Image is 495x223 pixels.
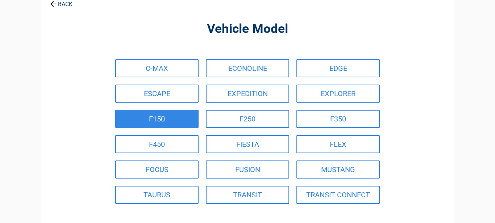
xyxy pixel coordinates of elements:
a: EDGE [296,59,380,77]
a: FOCUS [115,160,199,179]
a: TRANSIT [206,186,289,204]
a: TRANSIT CONNECT [296,186,380,204]
a: C-MAX [115,59,199,77]
h2: Vehicle Model [81,21,414,38]
a: F450 [115,135,199,153]
a: ESCAPE [115,85,199,103]
a: FUSION [206,160,289,179]
a: F250 [206,110,289,128]
a: F350 [296,110,380,128]
a: EXPEDITION [206,85,289,103]
a: FLEX [296,135,380,153]
a: ECONOLINE [206,59,289,77]
a: TAURUS [115,186,199,204]
a: FIESTA [206,135,289,153]
a: F150 [115,110,199,128]
a: EXPLORER [296,85,380,103]
a: MUSTANG [296,160,380,179]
